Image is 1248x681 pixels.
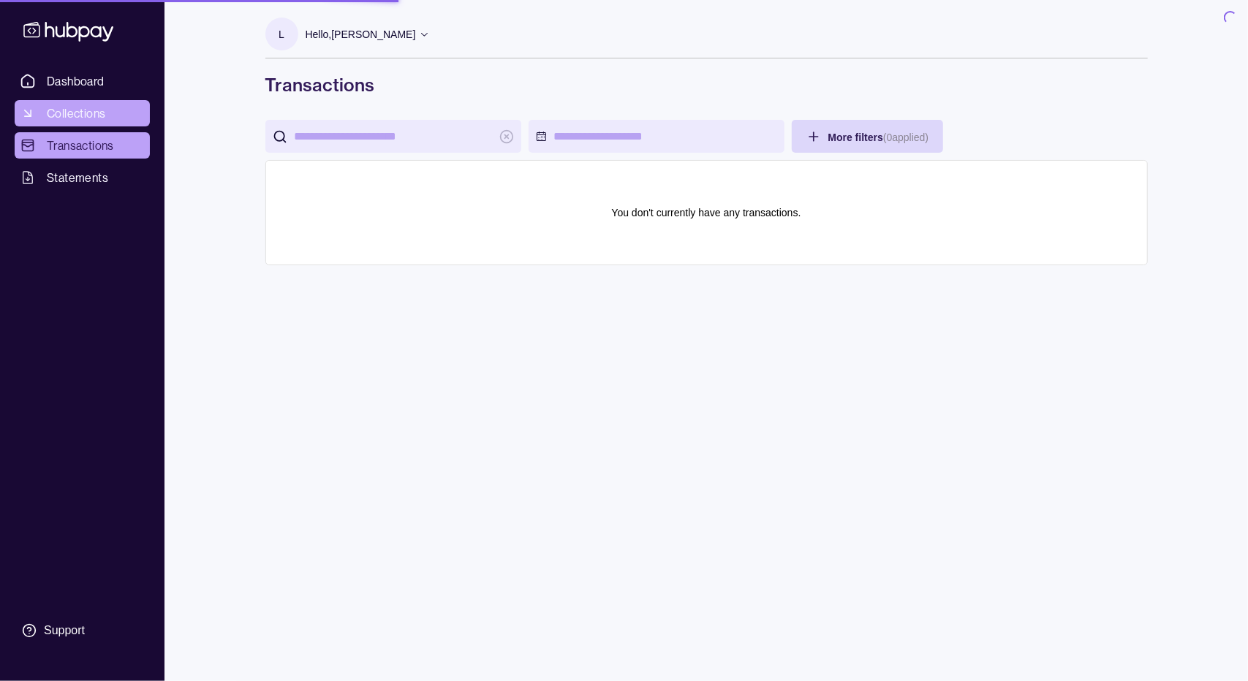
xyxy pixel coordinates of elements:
[612,205,801,221] p: You don't currently have any transactions.
[15,68,150,94] a: Dashboard
[15,132,150,159] a: Transactions
[47,137,114,154] span: Transactions
[828,132,929,143] span: More filters
[47,72,105,90] span: Dashboard
[15,100,150,126] a: Collections
[47,169,108,186] span: Statements
[44,623,85,639] div: Support
[15,615,150,646] a: Support
[306,26,416,42] p: Hello, [PERSON_NAME]
[15,164,150,191] a: Statements
[279,26,284,42] p: L
[792,120,944,153] button: More filters(0applied)
[295,120,492,153] input: search
[265,73,1148,96] h1: Transactions
[883,132,929,143] p: ( 0 applied)
[47,104,105,122] span: Collections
